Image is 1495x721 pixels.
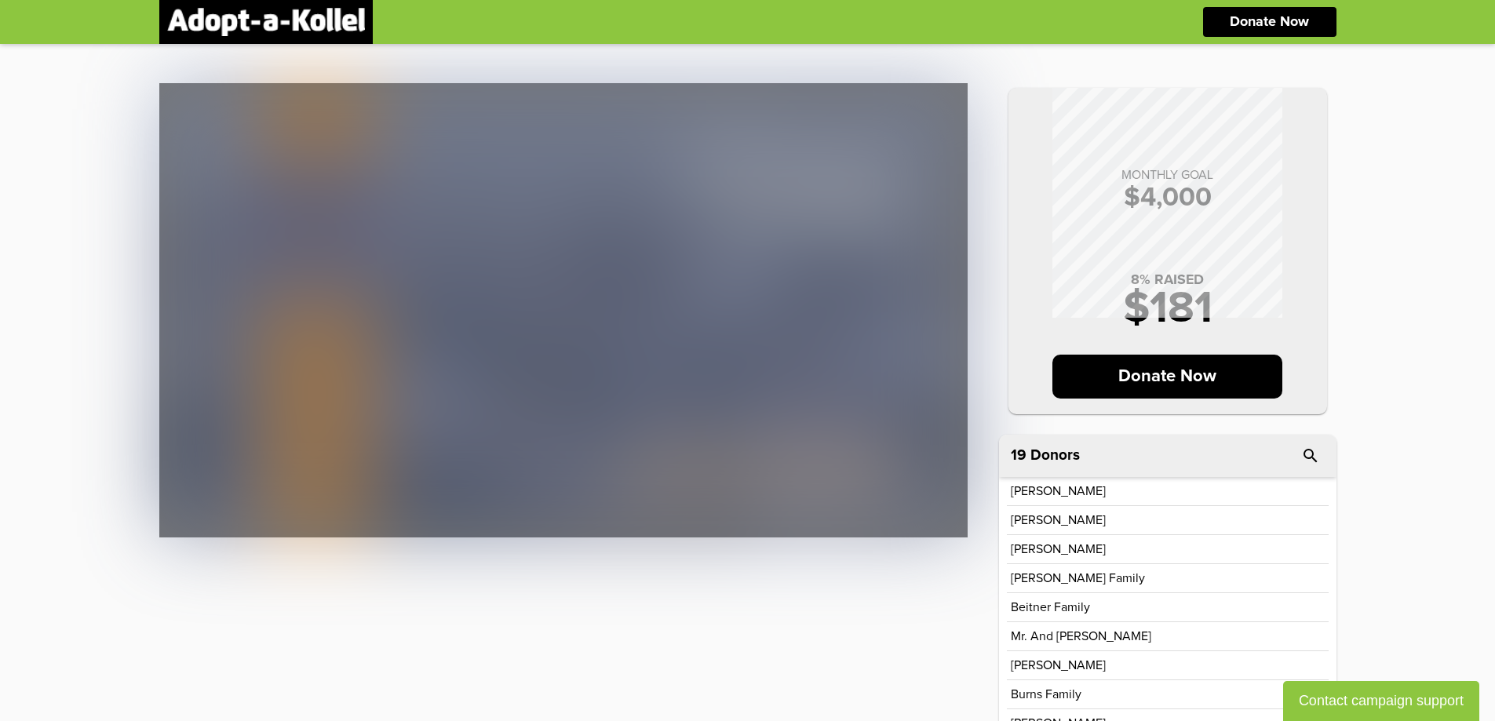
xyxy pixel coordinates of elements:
p: [PERSON_NAME] [1011,659,1106,672]
p: [PERSON_NAME] [1011,543,1106,555]
img: wIXMKzDbdW.sHfyl5CMYm.jpg [159,83,968,537]
i: search [1301,446,1320,465]
p: [PERSON_NAME] [1011,514,1106,526]
p: Beitner Family [1011,601,1090,614]
p: [PERSON_NAME] Family [1011,572,1145,584]
p: $ [1024,184,1311,211]
p: Mr. and [PERSON_NAME] [1011,630,1151,643]
p: [PERSON_NAME] [1011,485,1106,497]
p: Burns Family [1011,688,1081,701]
p: Donors [1030,448,1080,463]
img: logonobg.png [167,8,365,36]
button: Contact campaign support [1283,681,1479,721]
p: Donate Now [1052,355,1282,399]
span: 19 [1011,448,1026,463]
p: MONTHLY GOAL [1024,169,1311,181]
p: Donate Now [1230,15,1309,29]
